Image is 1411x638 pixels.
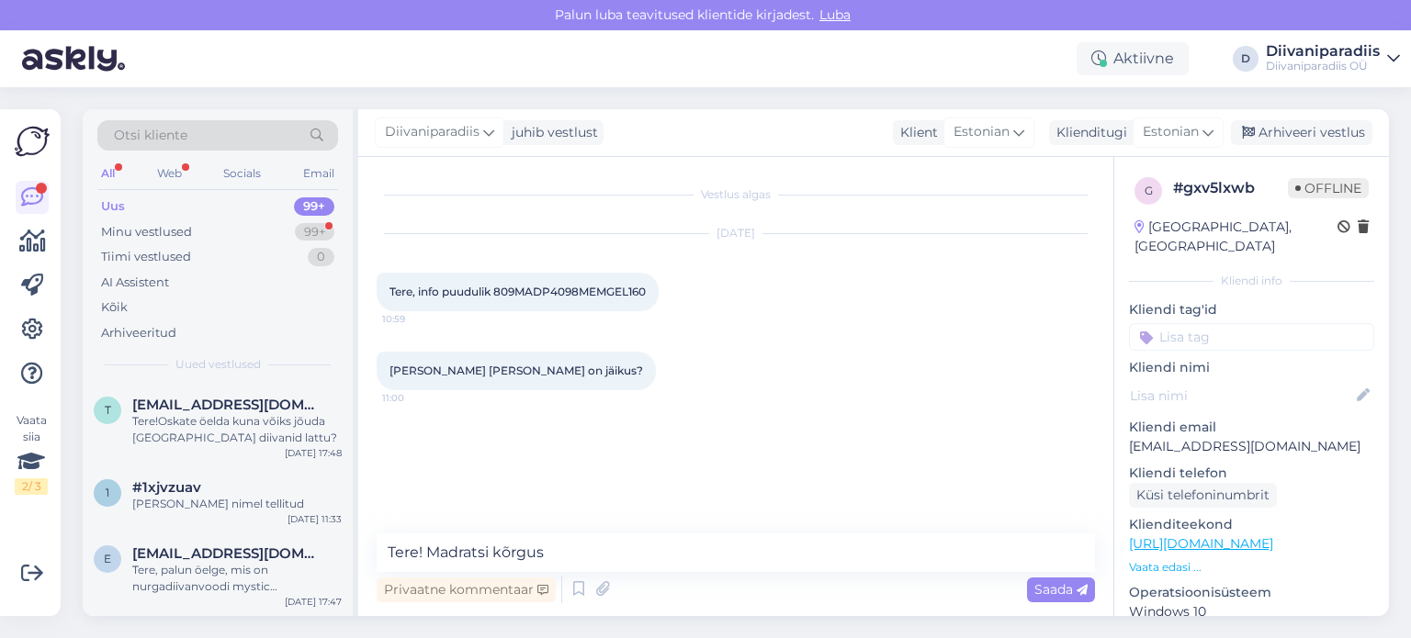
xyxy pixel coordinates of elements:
[1231,120,1372,145] div: Arhiveeri vestlus
[97,162,119,185] div: All
[101,223,192,241] div: Minu vestlused
[285,595,342,609] div: [DATE] 17:47
[105,403,111,417] span: t
[220,162,265,185] div: Socials
[101,298,128,317] div: Kõik
[132,397,323,413] span: terjevilms@hotmail.com
[15,412,48,495] div: Vaata siia
[101,248,191,266] div: Tiimi vestlused
[377,225,1095,241] div: [DATE]
[294,197,334,216] div: 99+
[285,446,342,460] div: [DATE] 17:48
[1266,59,1380,73] div: Diivaniparadiis OÜ
[101,197,125,216] div: Uus
[1129,483,1277,508] div: Küsi telefoninumbrit
[1129,437,1374,456] p: [EMAIL_ADDRESS][DOMAIN_NAME]
[1130,386,1353,406] input: Lisa nimi
[132,562,342,595] div: Tere, palun öelge, mis on nurgadiivanvoodi mystic (396DVOMISTICNNEVE83) kanga vastupidavuse näita...
[1145,184,1153,197] span: g
[1129,418,1374,437] p: Kliendi email
[1129,323,1374,351] input: Lisa tag
[1129,358,1374,377] p: Kliendi nimi
[1173,177,1288,199] div: # gxv5lxwb
[132,413,342,446] div: Tere!Oskate öelda kuna võiks jõuda [GEOGRAPHIC_DATA] diivanid lattu?
[106,486,109,499] span: 1
[382,312,451,326] span: 10:59
[132,479,201,496] span: #1xjvzuav
[114,126,187,145] span: Otsi kliente
[15,478,48,495] div: 2 / 3
[101,274,169,292] div: AI Assistent
[1288,178,1369,198] span: Offline
[1129,559,1374,576] p: Vaata edasi ...
[132,545,323,562] span: eret.k77@gmail.com
[295,223,334,241] div: 99+
[1129,464,1374,483] p: Kliendi telefon
[1266,44,1380,59] div: Diivaniparadiis
[377,186,1095,203] div: Vestlus algas
[893,123,938,142] div: Klient
[1049,123,1127,142] div: Klienditugi
[1134,218,1338,256] div: [GEOGRAPHIC_DATA], [GEOGRAPHIC_DATA]
[153,162,186,185] div: Web
[385,122,480,142] span: Diivaniparadiis
[1129,583,1374,602] p: Operatsioonisüsteem
[389,285,646,298] span: Tere, info puudulik 809MADP4098MEMGEL160
[377,533,1095,572] textarea: Tere! Madratsi kõrgus
[382,391,451,405] span: 11:00
[1077,42,1189,75] div: Aktiivne
[377,577,556,602] div: Privaatne kommentaar
[1034,581,1088,598] span: Saada
[814,6,856,23] span: Luba
[1129,535,1273,552] a: [URL][DOMAIN_NAME]
[104,552,111,565] span: e
[299,162,338,185] div: Email
[175,356,261,373] span: Uued vestlused
[308,248,334,266] div: 0
[101,324,176,342] div: Arhiveeritud
[1143,122,1199,142] span: Estonian
[1129,602,1374,621] p: Windows 10
[954,122,1010,142] span: Estonian
[389,364,643,377] span: [PERSON_NAME] [PERSON_NAME] on jäikus?
[132,496,342,512] div: [PERSON_NAME] nimel tellitud
[15,124,50,159] img: Askly Logo
[1266,44,1400,73] a: DiivaniparadiisDiivaniparadiis OÜ
[504,123,598,142] div: juhib vestlust
[1233,46,1259,72] div: D
[1129,273,1374,289] div: Kliendi info
[1129,300,1374,319] p: Kliendi tag'id
[1129,515,1374,534] p: Klienditeekond
[288,512,342,526] div: [DATE] 11:33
